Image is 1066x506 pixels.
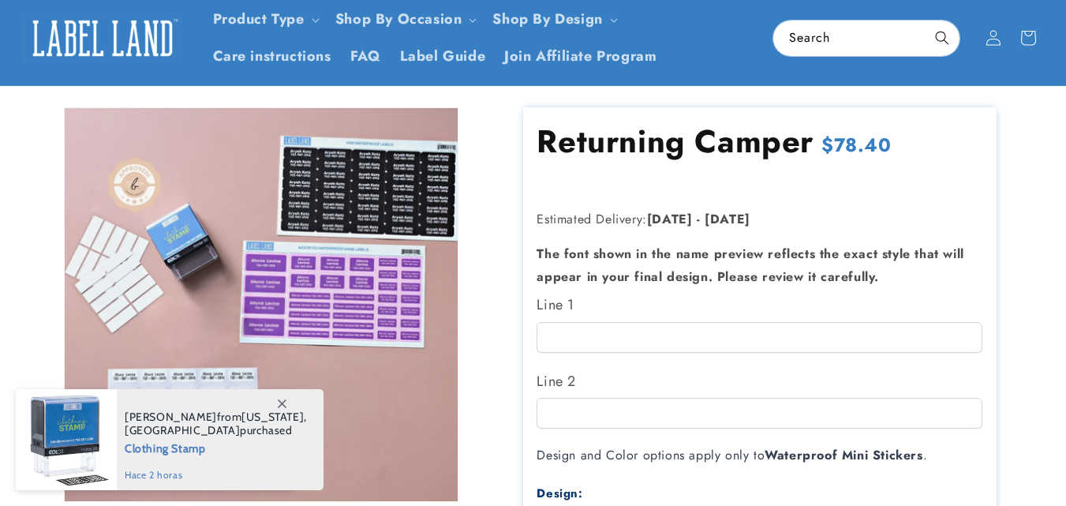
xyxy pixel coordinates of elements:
summary: Shop By Design [483,1,623,38]
p: Estimated Delivery: [537,208,931,231]
strong: [DATE] [647,210,693,228]
a: FAQ [341,38,391,75]
summary: Shop By Occasion [326,1,484,38]
span: Shop By Occasion [335,10,462,28]
span: [GEOGRAPHIC_DATA] [125,423,240,437]
span: $78.40 [821,133,892,157]
summary: Product Type [204,1,326,38]
label: Line 2 [537,369,982,394]
span: Join Affiliate Program [504,47,656,66]
a: Label Land [18,8,188,69]
h1: Returning Camper [537,121,814,162]
a: Join Affiliate Program [495,38,666,75]
label: Design: [537,485,582,502]
span: [PERSON_NAME] [125,410,217,424]
iframe: Gorgias live chat messenger [908,438,1050,490]
a: Label Guide [391,38,496,75]
strong: [DATE] [705,210,750,228]
strong: - [697,210,701,228]
a: Shop By Design [492,9,602,29]
img: Label Land [24,13,181,62]
span: [US_STATE] [241,410,304,424]
span: Clothing Stamp [125,437,307,457]
b: Waterproof Mini Stickers [765,446,922,464]
span: hace 2 horas [125,468,307,482]
span: Design and Color options apply only to . [537,446,927,464]
strong: The font shown in the name preview reflects the exact style that will appear in your final design... [537,245,963,286]
span: FAQ [350,47,381,66]
span: from , purchased [125,410,307,437]
span: Label Guide [400,47,486,66]
button: Search [925,21,959,55]
label: Line 1 [537,292,982,317]
a: Care instructions [204,38,341,75]
a: Product Type [213,9,305,29]
span: Care instructions [213,47,331,66]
